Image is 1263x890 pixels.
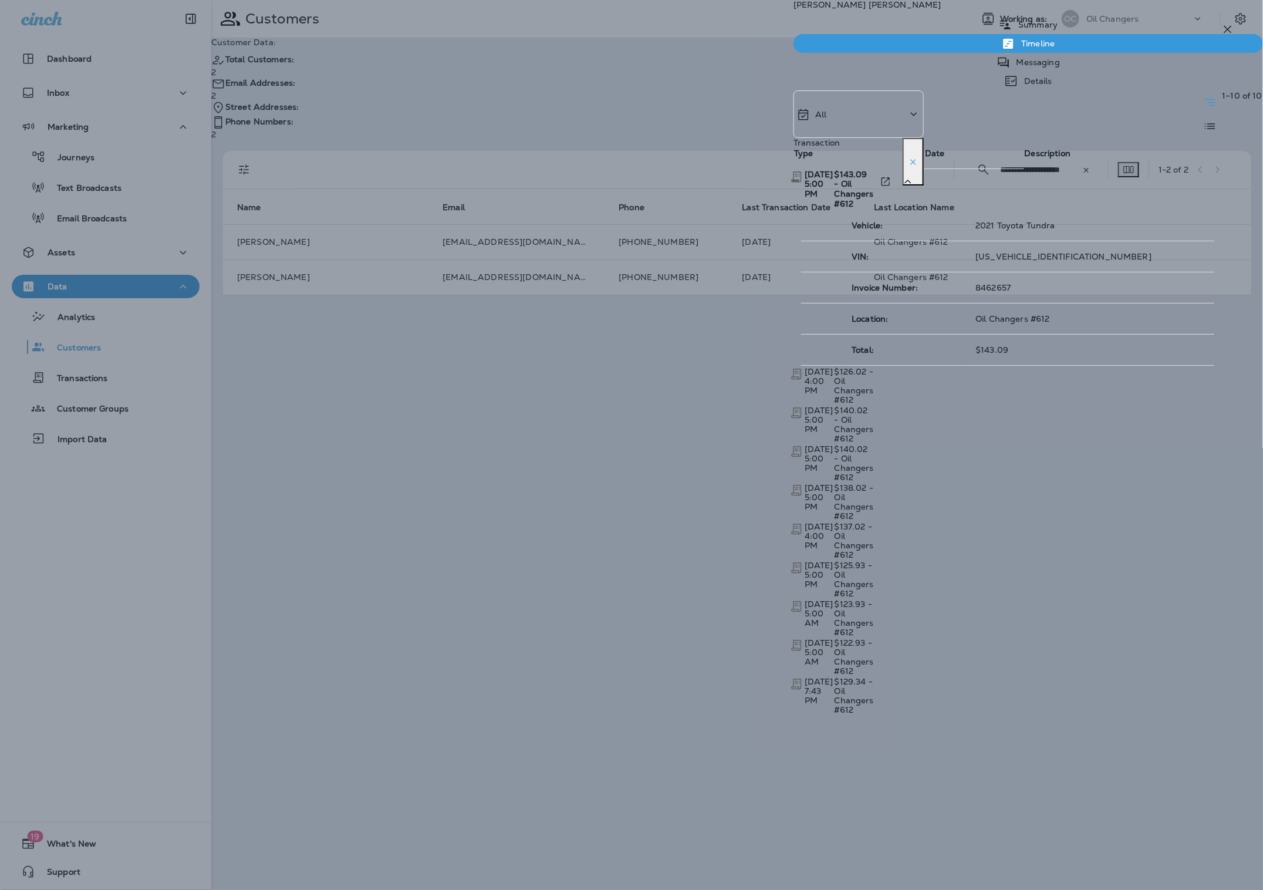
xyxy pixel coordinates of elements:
[835,169,874,209] span: $143.09 - Oil Changers #612
[815,110,826,119] p: All
[1198,114,1222,138] button: Log View
[805,561,833,589] p: [DATE] 5:00 PM
[789,445,803,456] span: Transaction
[852,313,888,324] span: Location:
[1011,58,1060,67] p: Messaging
[789,600,803,611] span: Transaction
[789,368,803,378] span: Transaction
[1223,91,1262,100] p: 1–10 of 10
[805,169,833,200] span: [DATE] 5:00 PM
[896,170,920,194] button: Collapse
[852,251,869,262] span: VIN:
[805,677,833,705] p: [DATE] 7:43 PM
[852,282,918,293] span: Invoice Number:
[852,220,883,231] span: Vehicle:
[852,345,874,355] span: Total:
[1012,20,1058,29] p: Summary
[789,677,803,688] span: Transaction
[1018,76,1052,86] p: Details
[1025,149,1071,159] span: Description
[805,406,833,434] p: [DATE] 5:00 PM
[925,148,945,159] span: Date
[1015,39,1055,48] p: Timeline
[789,561,803,572] span: Transaction
[805,483,833,511] p: [DATE] 5:00 PM
[805,367,833,395] p: [DATE] 4:00 PM
[975,345,1008,355] span: $143.09
[975,251,1151,262] span: [US_VEHICLE_IDENTIFICATION_NUMBER]
[835,366,874,405] span: $126.02 - Oil Changers #612
[835,483,874,521] span: $138.02 - Oil Changers #612
[805,638,833,666] p: [DATE] 5:00 AM
[835,521,874,560] span: $137.02 - Oil Changers #612
[875,170,896,194] button: Go to Transaction
[805,444,833,473] p: [DATE] 5:00 PM
[975,313,1049,324] span: Oil Changers #612
[793,138,840,147] p: Transaction
[789,406,803,417] span: Transaction
[789,639,803,649] span: Transaction
[794,148,813,159] span: Type
[835,638,874,676] span: $122.93 - Oil Changers #612
[789,170,803,181] span: Transaction
[835,560,874,599] span: $125.93 - Oil Changers #612
[1198,90,1222,114] button: Summary View
[835,676,874,715] span: $129.34 - Oil Changers #612
[805,522,833,550] p: [DATE] 4:00 PM
[835,405,874,444] span: $140.02 - Oil Changers #612
[975,282,1011,293] span: 8462657
[835,444,874,483] span: $140.02 - Oil Changers #612
[789,522,803,533] span: Transaction
[975,220,1055,231] span: 2021 Toyota Tundra
[789,484,803,494] span: Transaction
[835,599,874,638] span: $123.93 - Oil Changers #612
[805,599,833,628] p: [DATE] 5:00 AM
